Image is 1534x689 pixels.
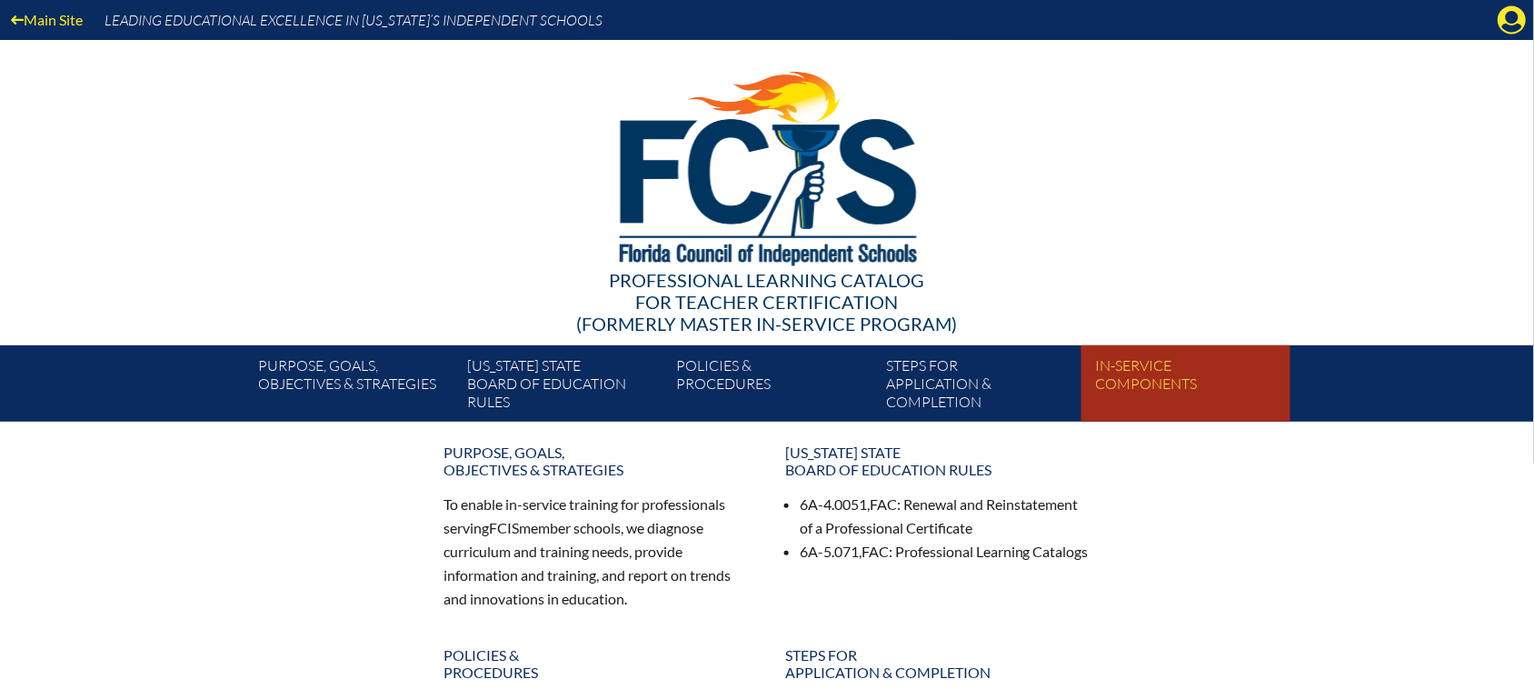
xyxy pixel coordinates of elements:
span: FAC [862,543,889,560]
span: for Teacher Certification [636,291,899,313]
a: [US_STATE] StateBoard of Education rules [774,436,1101,485]
svg: Manage Account [1498,5,1527,35]
a: Policies &Procedures [433,639,760,688]
a: Policies &Procedures [670,353,879,422]
li: 6A-4.0051, : Renewal and Reinstatement of a Professional Certificate [800,493,1091,540]
a: Purpose, goals,objectives & strategies [433,436,760,485]
li: 6A-5.071, : Professional Learning Catalogs [800,540,1091,564]
img: FCISlogo221.eps [580,40,955,288]
a: Purpose, goals,objectives & strategies [251,353,460,422]
a: [US_STATE] StateBoard of Education rules [460,353,669,422]
a: In-servicecomponents [1089,353,1298,422]
span: FAC [870,495,897,513]
a: Steps forapplication & completion [879,353,1088,422]
span: FCIS [489,519,519,536]
p: To enable in-service training for professionals serving member schools, we diagnose curriculum an... [443,493,749,610]
a: Steps forapplication & completion [774,639,1101,688]
a: Main Site [4,7,90,32]
div: Professional Learning Catalog (formerly Master In-service Program) [244,269,1290,335]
